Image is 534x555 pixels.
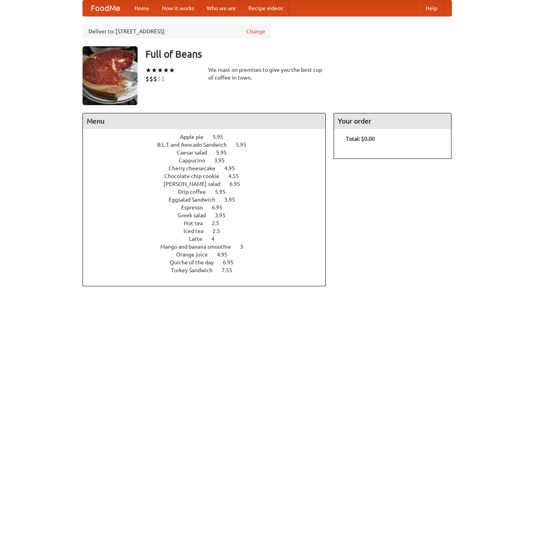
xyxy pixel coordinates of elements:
img: angular.jpg [83,46,138,105]
span: 3.95 [224,197,243,203]
span: Apple pie [180,134,211,140]
span: 3.95 [214,157,233,164]
a: Chocolate chip cookie 4.55 [164,173,253,179]
span: 3 [240,244,251,250]
li: $ [145,75,149,83]
span: Latte [189,236,210,242]
span: Caesar salad [177,149,215,156]
a: Change [246,27,265,35]
h4: Your order [334,113,451,129]
span: 2.5 [212,220,227,226]
span: Drip coffee [178,189,214,195]
a: Drip coffee 5.95 [178,189,240,195]
li: $ [153,75,157,83]
a: Iced tea 2.5 [184,228,235,234]
li: $ [157,75,161,83]
a: B.L.T. and Avocado Sandwich 5.95 [157,142,261,148]
a: Who we are [200,0,242,16]
span: 4.55 [228,173,247,179]
a: Mango and banana smoothie 3 [160,244,258,250]
a: How it works [156,0,200,16]
span: Chocolate chip cookie [164,173,227,179]
span: Turkey Sandwich [171,267,220,273]
span: 5.95 [216,149,235,156]
a: Cappucino 3.95 [179,157,239,164]
span: 4 [211,236,222,242]
a: Eggsalad Sandwich 3.95 [169,197,250,203]
span: Iced tea [184,228,211,234]
span: Eggsalad Sandwich [169,197,223,203]
a: Orange juice 4.95 [176,251,242,258]
span: [PERSON_NAME] salad [163,181,228,187]
span: Espresso [181,204,211,211]
span: Mango and banana smoothie [160,244,239,250]
span: 6.95 [223,259,241,266]
li: ★ [151,66,157,75]
h3: Full of Beans [145,46,452,62]
span: 2.5 [213,228,228,234]
span: Greek salad [178,212,214,218]
div: We roast on premises to give you the best cup of coffee in town. [208,66,326,82]
a: FoodMe [83,0,128,16]
div: Deliver to: [STREET_ADDRESS] [83,24,271,38]
a: Cherry cheesecake 4.95 [169,165,250,171]
span: 6.95 [229,181,248,187]
a: Hot tea 2.5 [184,220,234,226]
span: Cherry cheesecake [169,165,223,171]
a: Home [128,0,156,16]
span: 5.95 [236,142,254,148]
a: Apple pie 5.95 [180,134,238,140]
li: ★ [163,66,169,75]
a: Help [419,0,444,16]
li: $ [161,75,165,83]
span: 3.95 [215,212,233,218]
li: $ [149,75,153,83]
a: Greek salad 3.95 [178,212,240,218]
a: Latte 4 [189,236,229,242]
span: Cappucino [179,157,213,164]
a: Espresso 6.95 [181,204,237,211]
a: Recipe videos [242,0,289,16]
li: ★ [169,66,175,75]
li: ★ [145,66,151,75]
span: B.L.T. and Avocado Sandwich [157,142,235,148]
a: Caesar salad 5.95 [177,149,241,156]
a: Quiche of the day 6.95 [170,259,248,266]
a: [PERSON_NAME] salad 6.95 [163,181,255,187]
span: 4.95 [217,251,235,258]
b: Total: $0.00 [346,136,375,142]
span: Hot tea [184,220,211,226]
span: 5.95 [213,134,231,140]
span: 4.95 [224,165,243,171]
span: 5.95 [215,189,233,195]
li: ★ [157,66,163,75]
span: 7.55 [222,267,240,273]
a: Turkey Sandwich 7.55 [171,267,247,273]
span: 6.95 [212,204,230,211]
span: Quiche of the day [170,259,222,266]
span: Orange juice [176,251,216,258]
h4: Menu [83,113,326,129]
